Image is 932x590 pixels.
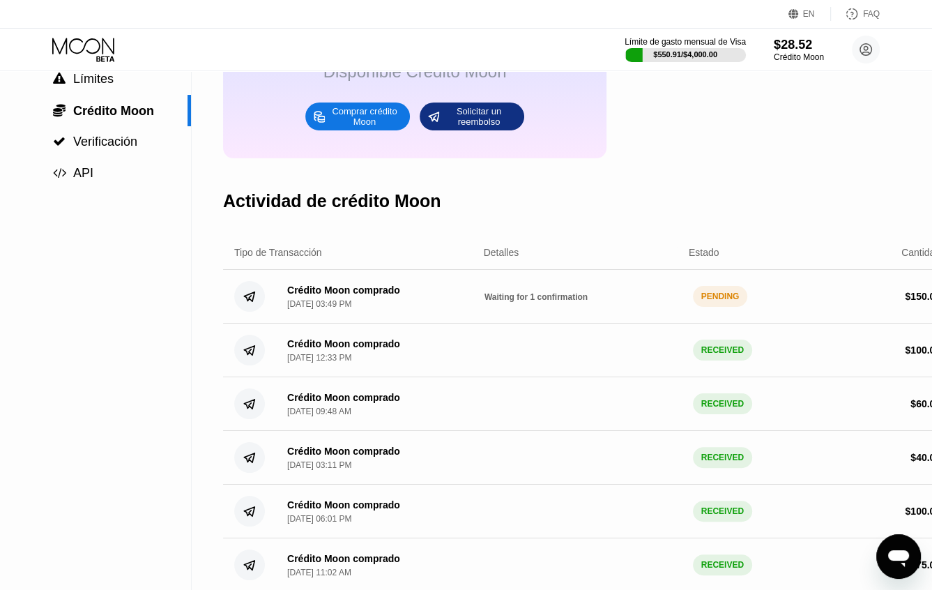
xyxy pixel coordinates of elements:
[53,135,66,148] span: 
[287,407,351,416] div: [DATE] 09:48 AM
[484,247,519,258] div: Detalles
[73,166,93,180] span: API
[693,554,752,575] div: RECEIVED
[287,299,351,309] div: [DATE] 03:49 PM
[625,37,746,62] div: Límite de gasto mensual de Visa$550.91/$4,000.00
[287,568,351,577] div: [DATE] 11:02 AM
[52,135,66,148] div: 
[287,446,400,457] div: Crédito Moon comprado
[287,499,400,510] div: Crédito Moon comprado
[441,105,517,128] div: Solicitar un reembolso
[693,501,752,522] div: RECEIVED
[53,103,66,117] span: 
[484,292,588,302] span: Waiting for 1 confirmation
[420,103,524,130] div: Solicitar un reembolso
[625,37,746,47] div: Límite de gasto mensual de Visa
[693,286,748,307] div: PENDING
[323,62,507,82] div: Disponible Crédito Moon
[287,460,351,470] div: [DATE] 03:11 PM
[774,38,824,62] div: $28.52Crédito Moon
[53,167,66,179] span: 
[693,340,752,361] div: RECEIVED
[653,50,717,59] div: $550.91 / $4,000.00
[803,9,815,19] div: EN
[693,393,752,414] div: RECEIVED
[305,103,410,130] div: Comprar crédito Moon
[876,534,921,579] iframe: Botón para iniciar la ventana de mensajería, conversación en curso
[689,247,719,258] div: Estado
[287,514,351,524] div: [DATE] 06:01 PM
[863,9,880,19] div: FAQ
[73,104,154,118] span: Crédito Moon
[234,247,322,258] div: Tipo de Transacción
[287,285,400,296] div: Crédito Moon comprado
[52,73,66,85] div: 
[326,105,403,128] div: Comprar crédito Moon
[287,553,400,564] div: Crédito Moon comprado
[788,7,831,21] div: EN
[287,353,351,363] div: [DATE] 12:33 PM
[73,72,114,86] span: Límites
[52,103,66,117] div: 
[287,338,400,349] div: Crédito Moon comprado
[223,191,441,211] div: Actividad de crédito Moon
[774,52,824,62] div: Crédito Moon
[831,7,880,21] div: FAQ
[73,135,137,149] span: Verificación
[52,167,66,179] div: 
[693,447,752,468] div: RECEIVED
[287,392,400,403] div: Crédito Moon comprado
[53,73,66,85] span: 
[774,38,824,52] div: $28.52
